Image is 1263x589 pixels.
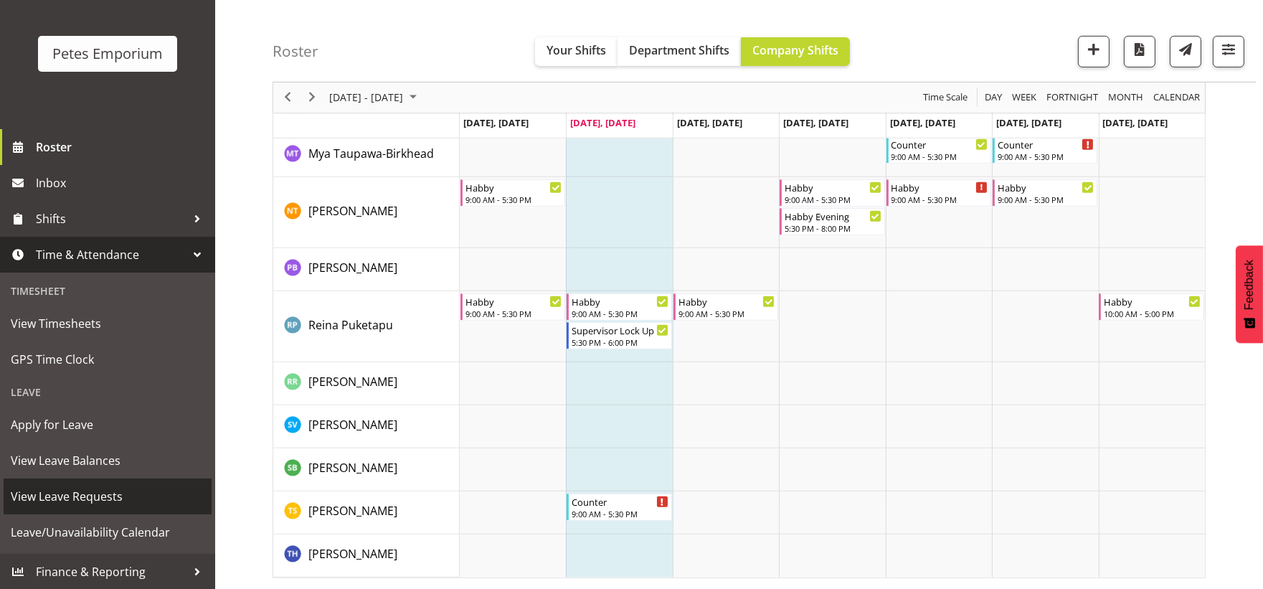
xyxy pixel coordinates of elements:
[463,116,529,129] span: [DATE], [DATE]
[308,202,397,220] a: [PERSON_NAME]
[785,209,881,223] div: Habby Evening
[572,308,668,319] div: 9:00 AM - 5:30 PM
[572,508,668,519] div: 9:00 AM - 5:30 PM
[4,377,212,407] div: Leave
[567,322,671,349] div: Reina Puketapu"s event - Supervisor Lock Up Begin From Tuesday, August 19, 2025 at 5:30:00 PM GMT...
[308,460,397,476] span: [PERSON_NAME]
[1044,89,1101,107] button: Fortnight
[673,293,778,321] div: Reina Puketapu"s event - Habby Begin From Wednesday, August 20, 2025 at 9:00:00 AM GMT+12:00 Ends...
[273,177,460,248] td: Nicole Thomson resource
[36,244,186,265] span: Time & Attendance
[4,443,212,479] a: View Leave Balances
[993,136,1097,164] div: Mya Taupawa-Birkhead"s event - Counter Begin From Saturday, August 23, 2025 at 9:00:00 AM GMT+12:...
[308,545,397,562] a: [PERSON_NAME]
[1078,36,1110,67] button: Add a new shift
[677,116,742,129] span: [DATE], [DATE]
[465,294,562,308] div: Habby
[11,486,204,507] span: View Leave Requests
[36,208,186,230] span: Shifts
[278,89,298,107] button: Previous
[752,42,838,58] span: Company Shifts
[922,89,969,107] span: Time Scale
[618,37,741,66] button: Department Shifts
[36,561,186,583] span: Finance & Reporting
[11,349,204,370] span: GPS Time Clock
[308,503,397,519] span: [PERSON_NAME]
[785,222,881,234] div: 5:30 PM - 8:00 PM
[996,116,1061,129] span: [DATE], [DATE]
[1106,89,1146,107] button: Timeline Month
[886,179,991,207] div: Nicole Thomson"s event - Habby Begin From Friday, August 22, 2025 at 9:00:00 AM GMT+12:00 Ends At...
[4,514,212,550] a: Leave/Unavailability Calendar
[324,83,425,113] div: August 18 - 24, 2025
[570,116,635,129] span: [DATE], [DATE]
[1152,89,1201,107] span: calendar
[308,374,397,390] span: [PERSON_NAME]
[308,259,397,276] a: [PERSON_NAME]
[4,341,212,377] a: GPS Time Clock
[308,203,397,219] span: [PERSON_NAME]
[1010,89,1039,107] button: Timeline Week
[273,405,460,448] td: Sasha Vandervalk resource
[983,89,1003,107] span: Day
[273,491,460,534] td: Tamara Straker resource
[4,306,212,341] a: View Timesheets
[1104,294,1200,308] div: Habby
[891,137,988,151] div: Counter
[783,116,848,129] span: [DATE], [DATE]
[460,179,565,207] div: Nicole Thomson"s event - Habby Begin From Monday, August 18, 2025 at 9:00:00 AM GMT+12:00 Ends At...
[11,313,204,334] span: View Timesheets
[4,276,212,306] div: Timesheet
[36,136,208,158] span: Roster
[327,89,423,107] button: August 2025
[1236,245,1263,343] button: Feedback - Show survey
[1213,36,1244,67] button: Filter Shifts
[11,522,204,543] span: Leave/Unavailability Calendar
[273,291,460,362] td: Reina Puketapu resource
[983,89,1005,107] button: Timeline Day
[780,179,884,207] div: Nicole Thomson"s event - Habby Begin From Thursday, August 21, 2025 at 9:00:00 AM GMT+12:00 Ends ...
[567,293,671,321] div: Reina Puketapu"s event - Habby Begin From Tuesday, August 19, 2025 at 9:00:00 AM GMT+12:00 Ends A...
[998,180,1094,194] div: Habby
[780,208,884,235] div: Nicole Thomson"s event - Habby Evening Begin From Thursday, August 21, 2025 at 5:30:00 PM GMT+12:...
[1124,36,1155,67] button: Download a PDF of the roster according to the set date range.
[547,42,606,58] span: Your Shifts
[891,151,988,162] div: 9:00 AM - 5:30 PM
[4,407,212,443] a: Apply for Leave
[4,479,212,514] a: View Leave Requests
[52,43,163,65] div: Petes Emporium
[1104,308,1200,319] div: 10:00 AM - 5:00 PM
[273,534,460,578] td: Teresa Hawkins resource
[273,134,460,177] td: Mya Taupawa-Birkhead resource
[891,180,988,194] div: Habby
[465,308,562,319] div: 9:00 AM - 5:30 PM
[1099,293,1203,321] div: Reina Puketapu"s event - Habby Begin From Sunday, August 24, 2025 at 10:00:00 AM GMT+12:00 Ends A...
[891,194,988,205] div: 9:00 AM - 5:30 PM
[308,416,397,433] a: [PERSON_NAME]
[886,136,991,164] div: Mya Taupawa-Birkhead"s event - Counter Begin From Friday, August 22, 2025 at 9:00:00 AM GMT+12:00...
[308,146,434,161] span: Mya Taupawa-Birkhead
[1045,89,1099,107] span: Fortnight
[11,450,204,471] span: View Leave Balances
[308,260,397,275] span: [PERSON_NAME]
[1011,89,1038,107] span: Week
[308,145,434,162] a: Mya Taupawa-Birkhead
[1151,89,1203,107] button: Month
[993,179,1097,207] div: Nicole Thomson"s event - Habby Begin From Saturday, August 23, 2025 at 9:00:00 AM GMT+12:00 Ends ...
[308,459,397,476] a: [PERSON_NAME]
[572,336,668,348] div: 5:30 PM - 6:00 PM
[308,317,393,333] span: Reina Puketapu
[273,43,318,60] h4: Roster
[273,248,460,291] td: Peter Bunn resource
[273,362,460,405] td: Ruth Robertson-Taylor resource
[890,116,955,129] span: [DATE], [DATE]
[629,42,729,58] span: Department Shifts
[308,502,397,519] a: [PERSON_NAME]
[328,89,405,107] span: [DATE] - [DATE]
[465,194,562,205] div: 9:00 AM - 5:30 PM
[275,83,300,113] div: previous period
[308,417,397,433] span: [PERSON_NAME]
[36,172,208,194] span: Inbox
[1170,36,1201,67] button: Send a list of all shifts for the selected filtered period to all rostered employees.
[998,137,1094,151] div: Counter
